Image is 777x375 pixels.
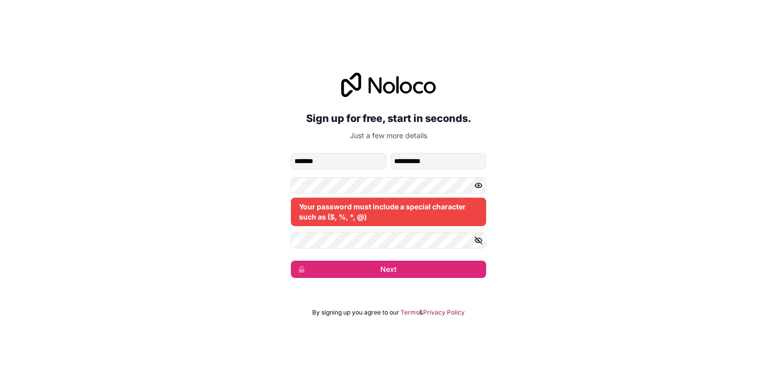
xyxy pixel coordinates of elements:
p: Just a few more details [291,131,486,141]
input: Confirm password [291,232,486,248]
input: Password [291,177,486,194]
h2: Sign up for free, start in seconds. [291,109,486,128]
a: Privacy Policy [423,308,465,317]
span: & [419,308,423,317]
span: By signing up you agree to our [312,308,399,317]
button: Next [291,261,486,278]
input: given-name [291,153,386,169]
input: family-name [391,153,486,169]
a: Terms [401,308,419,317]
div: Your password must include a special character such as ($, %, *, @) [291,198,486,226]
